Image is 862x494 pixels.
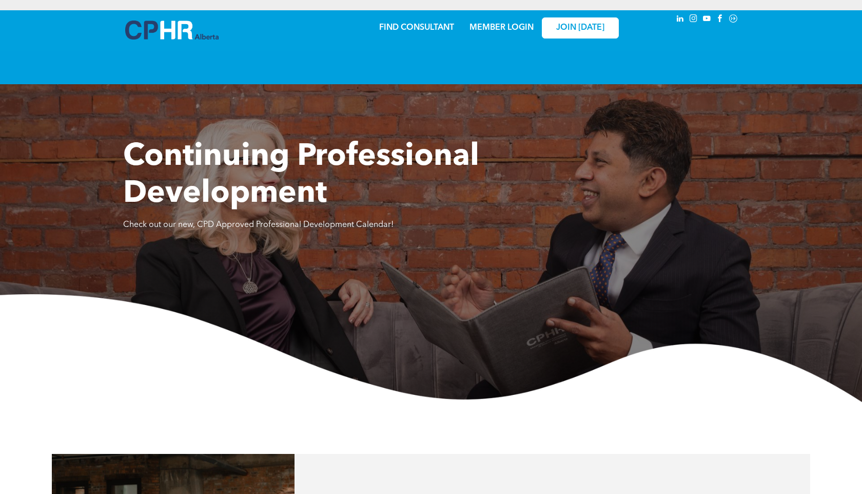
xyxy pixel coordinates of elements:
[688,13,699,27] a: instagram
[469,24,534,32] a: MEMBER LOGIN
[542,17,619,39] a: JOIN [DATE]
[125,21,219,40] img: A blue and white logo for cp alberta
[728,13,739,27] a: Social network
[556,23,604,33] span: JOIN [DATE]
[379,24,454,32] a: FIND CONSULTANT
[701,13,712,27] a: youtube
[714,13,726,27] a: facebook
[123,221,394,229] span: Check out our new, CPD Approved Professional Development Calendar!
[123,142,479,210] span: Continuing Professional Development
[674,13,685,27] a: linkedin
